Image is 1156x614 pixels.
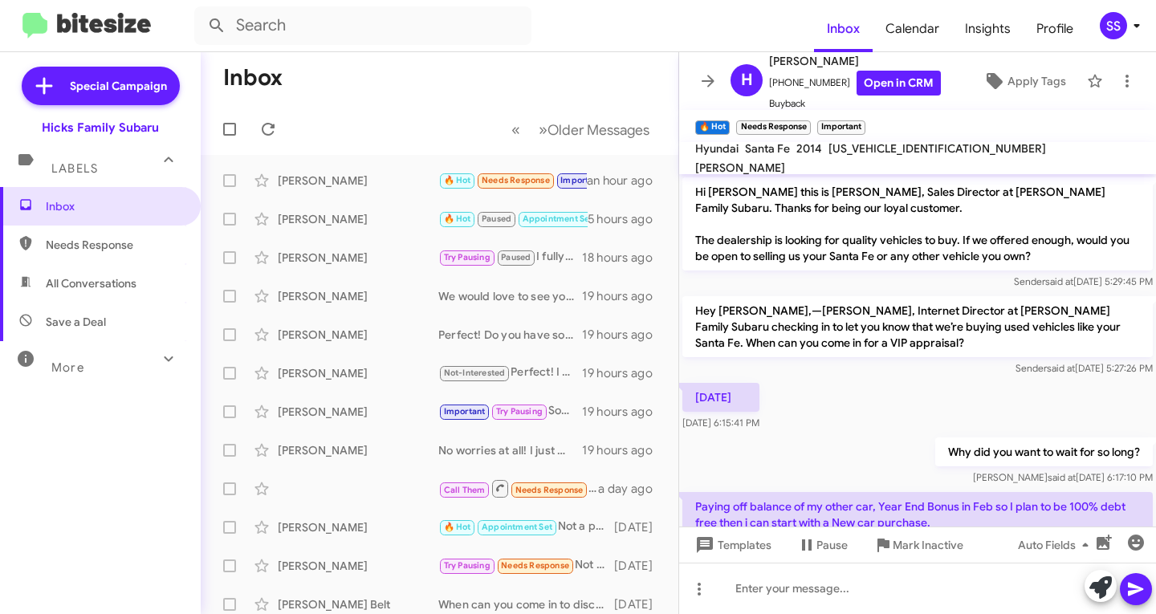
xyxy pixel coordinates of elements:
p: Hey [PERSON_NAME],—[PERSON_NAME], Internet Director at [PERSON_NAME] Family Subaru checking in to... [682,296,1153,357]
div: [PERSON_NAME] [278,519,438,535]
span: Try Pausing [444,560,490,571]
span: Buyback [769,96,941,112]
span: All Conversations [46,275,136,291]
div: a day ago [598,481,666,497]
span: said at [1048,471,1076,483]
span: said at [1045,275,1073,287]
div: 19 hours ago [582,327,666,343]
div: 1 [PERSON_NAME] 1:3-5 New International Version Praise to [DEMOGRAPHIC_DATA] for a Living Hope 3 ... [438,209,588,228]
div: 19 hours ago [582,288,666,304]
span: » [539,120,547,140]
div: 19 hours ago [582,404,666,420]
div: Perfect! Do you have sometime to come in this week so we can give you a full in person appraisal? [438,327,582,343]
span: Pause [816,531,848,559]
span: Appointment Set [482,522,552,532]
button: Mark Inactive [861,531,976,559]
a: Special Campaign [22,67,180,105]
input: Search [194,6,531,45]
p: Hi [PERSON_NAME] this is [PERSON_NAME], Sales Director at [PERSON_NAME] Family Subaru. Thanks for... [682,177,1153,270]
div: 19 hours ago [582,365,666,381]
div: We would love to see your vehicle in person to give you a great appraisal on it! Do you have some... [438,288,582,304]
div: [PERSON_NAME] [278,558,438,574]
button: Apply Tags [969,67,1079,96]
p: Why did you want to wait for so long? [935,437,1153,466]
div: Perfect! I hope you have a great rest of your day!! [438,364,582,382]
div: [PERSON_NAME] [278,327,438,343]
span: 🔥 Hot [444,213,471,224]
div: [PERSON_NAME] [278,250,438,266]
div: Inbound Call [438,478,598,498]
div: [DATE] [614,519,666,535]
span: 2014 [796,141,822,156]
p: Paying off balance of my other car, Year End Bonus in Feb so I plan to be 100% debt free then i c... [682,492,1153,537]
span: [PERSON_NAME] [695,161,785,175]
span: Try Pausing [496,406,543,417]
button: Previous [502,113,530,146]
div: [DATE] [614,558,666,574]
span: Important [560,175,602,185]
div: Not a problem. Here let me text you on our other work line and then we can see what we can do for... [438,518,614,536]
div: Hicks Family Subaru [42,120,159,136]
button: Templates [679,531,784,559]
div: 18 hours ago [582,250,666,266]
span: Sender [DATE] 5:29:45 PM [1014,275,1153,287]
button: SS [1086,12,1138,39]
p: [DATE] [682,383,759,412]
a: Insights [952,6,1024,52]
div: [PERSON_NAME] [278,404,438,420]
span: H [741,67,753,93]
span: Older Messages [547,121,649,139]
button: Next [529,113,659,146]
span: Special Campaign [70,78,167,94]
span: Call Them [444,485,486,495]
div: SS [1100,12,1127,39]
span: [US_VEHICLE_IDENTIFICATION_NUMBER] [828,141,1046,156]
small: Needs Response [736,120,810,135]
span: Templates [692,531,771,559]
div: Not yet [438,556,614,575]
span: 🔥 Hot [444,522,471,532]
div: When can you come in to discuss this? We would love to asssit you! [438,596,614,612]
div: an hour ago [587,173,666,189]
span: Try Pausing [444,252,490,262]
span: Needs Response [515,485,584,495]
a: Profile [1024,6,1086,52]
span: Apply Tags [1007,67,1066,96]
div: [PERSON_NAME] [278,442,438,458]
span: « [511,120,520,140]
small: 🔥 Hot [695,120,730,135]
div: Sounds great! [438,402,582,421]
small: Important [817,120,865,135]
span: Appointment Set [523,213,593,224]
div: I fully understand. No worries! We would love to discuss it then! [438,248,582,266]
span: Needs Response [482,175,550,185]
span: [PERSON_NAME] [DATE] 6:17:10 PM [973,471,1153,483]
span: Labels [51,161,98,176]
span: More [51,360,84,375]
span: Needs Response [46,237,182,253]
div: [DATE] [614,596,666,612]
span: [PHONE_NUMBER] [769,71,941,96]
div: [PERSON_NAME] [278,288,438,304]
span: [DATE] 6:15:41 PM [682,417,759,429]
span: 🔥 Hot [444,175,471,185]
a: Inbox [814,6,873,52]
span: Santa Fe [745,141,790,156]
div: 5 hours ago [588,211,666,227]
a: Open in CRM [857,71,941,96]
span: Save a Deal [46,314,106,330]
div: No worries at all! I just wanted to see if you were interested in trading up into a newer one maybe! [438,442,582,458]
span: Paused [482,213,511,224]
span: Important [444,406,486,417]
button: Pause [784,531,861,559]
span: Not-Interested [444,368,506,378]
span: Sender [DATE] 5:27:26 PM [1016,362,1153,374]
a: Calendar [873,6,952,52]
div: 19 hours ago [582,442,666,458]
span: Paused [501,252,531,262]
span: [PERSON_NAME] [769,51,941,71]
